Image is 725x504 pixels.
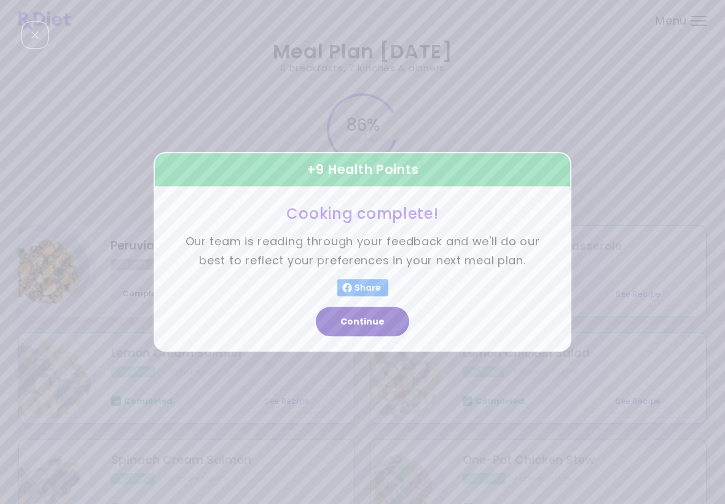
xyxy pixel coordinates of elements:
[154,152,571,187] div: + 9 Health Points
[184,233,541,270] p: Our team is reading through your feedback and we'll do our best to reflect your preferences in yo...
[352,283,383,293] span: Share
[316,307,409,337] button: Continue
[184,204,541,223] h3: Cooking complete!
[337,280,388,297] button: Share
[22,22,49,49] div: Close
